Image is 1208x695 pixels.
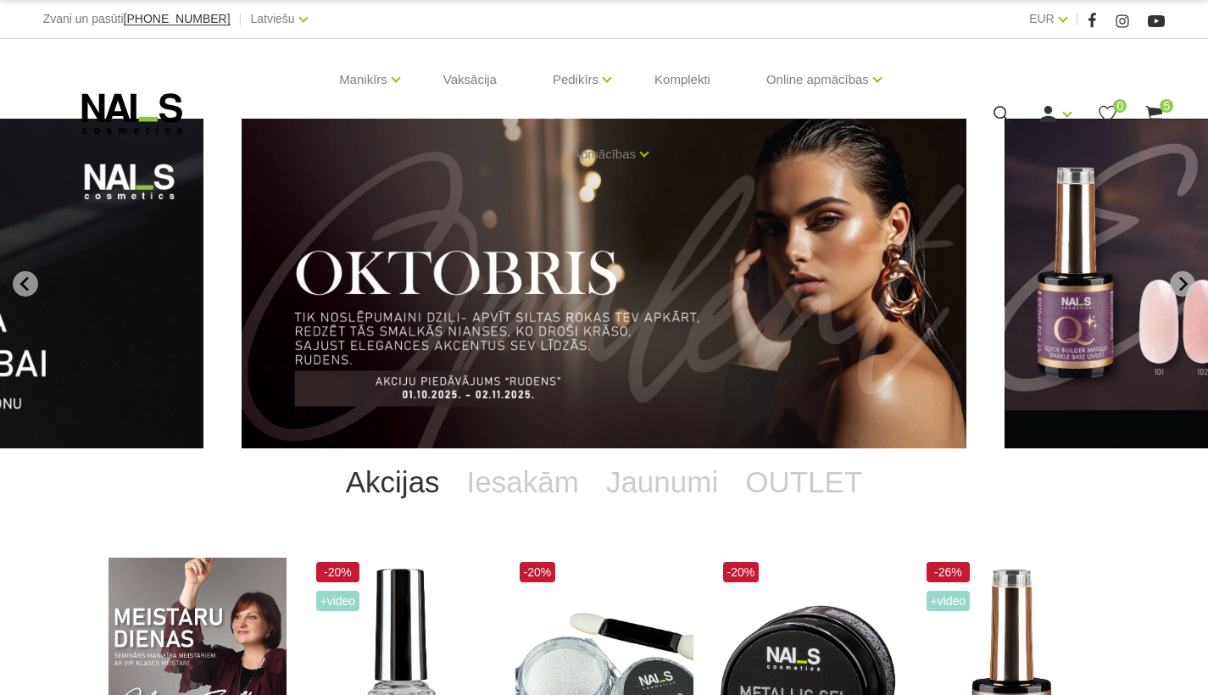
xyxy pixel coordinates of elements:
a: 0 [1097,103,1118,125]
a: Iesakām [454,448,593,516]
a: Jaunumi [593,448,732,516]
span: [PHONE_NUMBER] [124,12,231,25]
a: Manikīrs [339,46,387,114]
a: 5 [1144,103,1165,125]
span: | [1076,8,1079,30]
span: +Video [316,591,360,611]
a: Akcijas [332,448,454,516]
a: EUR [1029,8,1055,29]
span: -20% [520,562,556,582]
a: Pedikīrs [553,46,598,114]
span: -26% [927,562,971,582]
span: 0 [1113,99,1127,113]
a: [PHONE_NUMBER] [124,13,231,25]
a: Komplekti [641,39,724,120]
a: Apmācības [572,120,636,188]
a: Latviešu [251,8,295,29]
li: 1 of 11 [242,119,966,448]
span: +Video [927,591,971,611]
a: OUTLET [732,448,876,516]
span: -20% [723,562,760,582]
button: Next slide [1170,271,1195,297]
a: Online apmācības [766,46,869,114]
span: 5 [1160,99,1173,113]
span: -20% [316,562,360,582]
div: Zvani un pasūti [43,8,231,30]
span: | [239,8,242,30]
a: Vaksācija [430,39,510,120]
button: Go to last slide [13,271,38,297]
